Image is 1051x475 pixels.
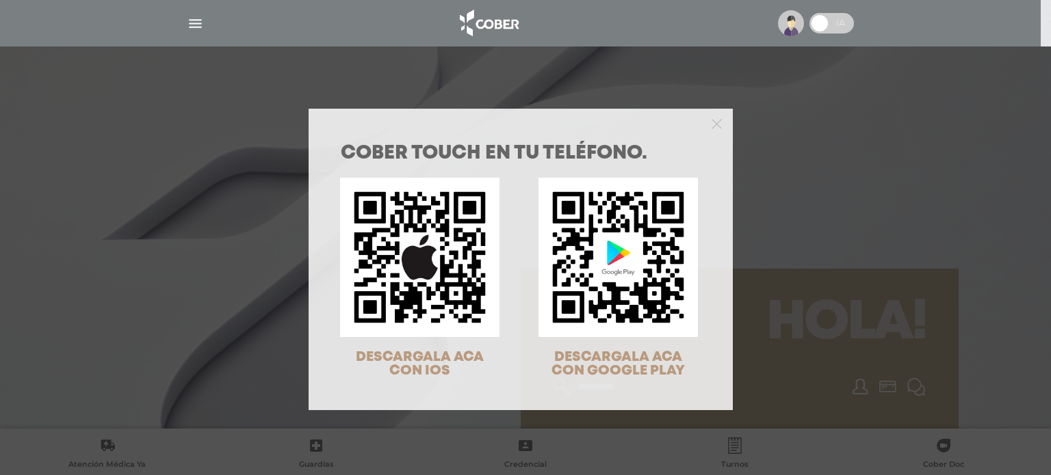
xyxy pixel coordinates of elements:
[356,351,484,377] span: DESCARGALA ACA CON IOS
[552,351,685,377] span: DESCARGALA ACA CON GOOGLE PLAY
[712,117,722,129] button: Close
[341,144,701,163] h1: COBER TOUCH en tu teléfono.
[340,178,499,337] img: qr-code
[539,178,698,337] img: qr-code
